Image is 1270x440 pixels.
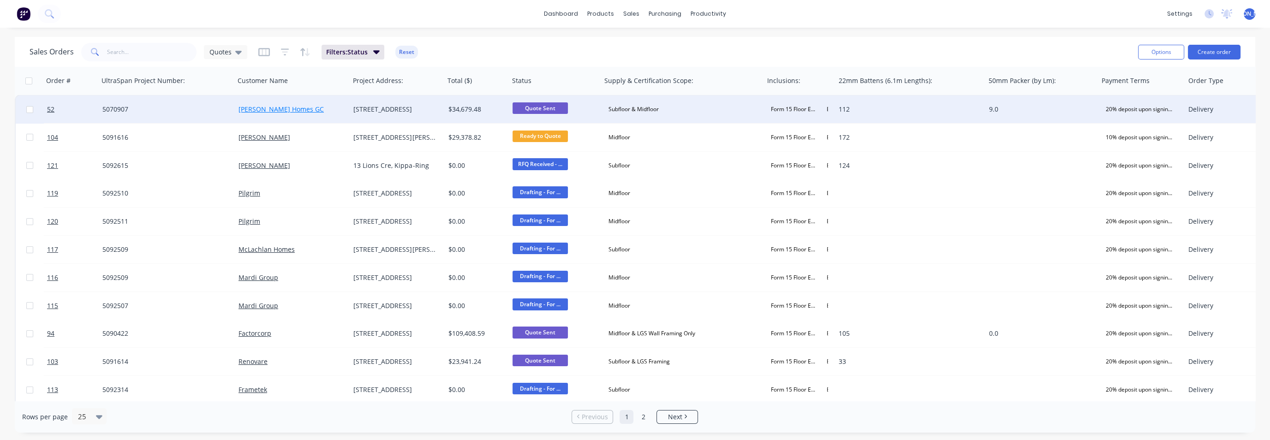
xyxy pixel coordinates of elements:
[47,95,102,123] a: 52
[209,47,232,57] span: Quotes
[767,103,1075,115] button: Form 15 Floor Engineering Certificate (or similar)Builders pack* (as per US calculations of hardw...
[353,217,436,226] div: [STREET_ADDRESS]
[771,357,817,366] span: Form 15 Floor Engineering Certificate (or similar)
[102,189,225,198] div: 5092510
[827,189,873,198] span: Builders pack* (as per US calculations of hardware required)
[47,329,54,338] span: 94
[771,105,817,114] span: Form 15 Floor Engineering Certificate (or similar)
[1188,105,1245,114] div: Delivery
[605,327,699,339] div: Midfloor & LGS Wall Framing Only
[605,215,634,227] div: Midfloor
[512,76,531,85] div: Status
[322,45,384,59] button: Filters:Status
[47,152,102,179] a: 121
[47,348,102,375] a: 103
[583,7,619,21] div: products
[353,329,436,338] div: [STREET_ADDRESS]
[448,329,502,338] div: $109,408.59
[238,76,288,85] div: Customer Name
[619,7,644,21] div: sales
[448,301,502,310] div: $0.00
[102,357,225,366] div: 5091614
[827,357,873,366] span: Builders pack* (as per US calculations of hardware required)
[827,329,873,338] span: Builders pack* (as per US calculations of hardware required)
[771,301,817,310] span: Form 15 Floor Engineering Certificate (or similar)
[1188,245,1245,254] div: Delivery
[353,357,436,366] div: [STREET_ADDRESS]
[989,76,1056,85] div: 50mm Packer (by Lm):
[1102,215,1176,227] div: 20% deposit upon signing contract. 50% prior to manufacturing and balance prior to delivery.
[47,301,58,310] span: 115
[827,273,873,282] span: Builders pack* (as per US calculations of hardware required)
[47,292,102,320] a: 115
[686,7,731,21] div: productivity
[47,105,54,114] span: 52
[326,48,368,57] span: Filters: Status
[771,245,817,254] span: Form 15 Floor Engineering Certificate (or similar)
[47,376,102,404] a: 113
[636,410,650,424] a: Page 2
[17,7,30,21] img: Factory
[605,384,634,396] div: Subfloor
[767,215,1075,227] button: Form 15 Floor Engineering Certificate (or similar)Builders pack* (as per US calculations of hardw...
[989,105,1089,114] div: 9.0
[604,76,693,85] div: Supply & Certification Scope:
[767,327,1131,339] button: Form 15 Floor Engineering Certificate (or similar)Builders pack* (as per US calculations of hardw...
[353,76,403,85] div: Project Address:
[353,161,436,170] div: 13 Lions Cre, Kippa-Ring
[1188,357,1245,366] div: Delivery
[353,133,436,142] div: [STREET_ADDRESS][PERSON_NAME]
[513,298,568,310] span: Drafting - For ...
[827,217,873,226] span: Builders pack* (as per US calculations of hardware required)
[47,236,102,263] a: 117
[1102,272,1176,284] div: 20% deposit upon signing contract. 50% prior to manufacturing and balance prior to delivery.
[238,385,267,394] a: Frametek
[839,357,974,366] div: 33
[767,244,1131,256] button: Form 15 Floor Engineering Certificate (or similar)Builders pack* (as per US calculations of hardw...
[238,273,278,282] a: Mardi Group
[513,131,568,142] span: Ready to Quote
[767,356,1242,368] button: Form 15 Floor Engineering Certificate (or similar)Builders pack* (as per US calculations of hardw...
[513,327,568,338] span: Quote Sent
[771,273,817,282] span: Form 15 Floor Engineering Certificate (or similar)
[1102,187,1176,199] div: 20% deposit upon signing contract. 50% prior to manufacturing and balance prior to delivery.
[47,385,58,394] span: 113
[47,245,58,254] span: 117
[448,357,502,366] div: $23,941.24
[605,103,662,115] div: Subfloor & Midfloor
[102,161,225,170] div: 5092615
[839,76,932,85] div: 22mm Battens (6.1m Lengths):
[827,161,873,170] span: Builders pack* (as per US calculations of hardware required)
[448,273,502,282] div: $0.00
[1102,159,1176,171] div: 20% deposit upon signing contract. 50% prior to manufacturing and balance prior to delivery.
[839,133,974,142] div: 172
[827,105,873,114] span: Builders pack* (as per US calculations of hardware required)
[46,76,71,85] div: Order #
[513,383,568,394] span: Drafting - For ...
[605,356,674,368] div: Subfloor & LGS Framing
[827,301,873,310] span: Builders pack* (as per US calculations of hardware required)
[353,301,436,310] div: [STREET_ADDRESS]
[767,159,1075,171] button: Form 15 Floor Engineering Certificate (or similar)Builders pack* (as per US calculations of hardw...
[1188,45,1240,59] button: Create order
[238,329,271,338] a: Factorcorp
[102,217,225,226] div: 5092511
[1188,189,1245,198] div: Delivery
[657,412,698,422] a: Next page
[353,273,436,282] div: [STREET_ADDRESS]
[47,273,58,282] span: 116
[448,385,502,394] div: $0.00
[47,320,102,347] a: 94
[395,46,418,59] button: Reset
[513,102,568,114] span: Quote Sent
[1102,299,1176,311] div: 20% deposit upon signing contract. 50% prior to manufacturing and balance prior to delivery.
[582,412,608,422] span: Previous
[238,105,324,113] a: [PERSON_NAME] Homes GC
[771,189,817,198] span: Form 15 Floor Engineering Certificate (or similar)
[353,385,436,394] div: [STREET_ADDRESS]
[102,105,225,114] div: 5070907
[238,217,260,226] a: Pilgrim
[47,189,58,198] span: 119
[47,179,102,207] a: 119
[644,7,686,21] div: purchasing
